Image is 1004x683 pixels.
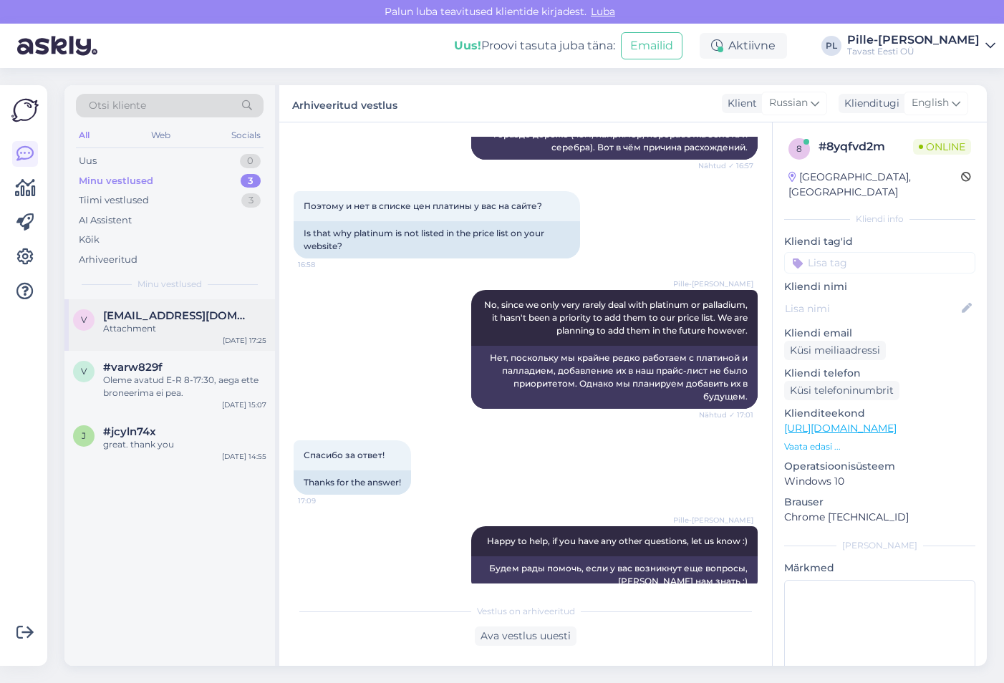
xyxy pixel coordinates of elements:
span: Pille-[PERSON_NAME] [673,278,753,289]
button: Emailid [621,32,682,59]
span: Nähtud ✓ 17:01 [699,410,753,420]
span: v [81,314,87,325]
div: Uus [79,154,97,168]
span: Minu vestlused [137,278,202,291]
div: Web [148,126,173,145]
p: Windows 10 [784,474,975,489]
p: Kliendi nimi [784,279,975,294]
span: 16:58 [298,259,352,270]
div: All [76,126,92,145]
p: Chrome [TECHNICAL_ID] [784,510,975,525]
span: No, since we only very rarely deal with platinum or palladium, it hasn't been a priority to add t... [484,299,750,336]
span: Спасибо за ответ! [304,450,385,460]
a: [URL][DOMAIN_NAME] [784,422,897,435]
div: Aktiivne [700,33,787,59]
div: Ava vestlus uuesti [475,626,576,646]
div: Будем рады помочь, если у вас возникнут еще вопросы, [PERSON_NAME] нам знать :) [471,556,758,594]
div: Minu vestlused [79,174,153,188]
p: Vaata edasi ... [784,440,975,453]
span: v [81,366,87,377]
div: Küsi telefoninumbrit [784,381,899,400]
div: [GEOGRAPHIC_DATA], [GEOGRAPHIC_DATA] [788,170,961,200]
span: Поэтому и нет в списке цен платины у вас на сайте? [304,200,542,211]
p: Klienditeekond [784,406,975,421]
p: Kliendi telefon [784,366,975,381]
div: Kliendi info [784,213,975,226]
span: Russian [769,95,808,111]
div: great. thank you [103,438,266,451]
div: Is that why platinum is not listed in the price list on your website? [294,221,580,258]
b: Uus! [454,39,481,52]
div: Kõik [79,233,100,247]
div: [PERSON_NAME] [784,539,975,552]
span: 8 [796,143,802,154]
div: Klient [722,96,757,111]
span: #varw829f [103,361,163,374]
div: Tiimi vestlused [79,193,149,208]
div: Klienditugi [839,96,899,111]
div: 3 [241,193,261,208]
input: Lisa nimi [785,301,959,316]
p: Märkmed [784,561,975,576]
div: Proovi tasuta juba täna: [454,37,615,54]
div: AI Assistent [79,213,132,228]
div: Thanks for the answer! [294,470,411,495]
input: Lisa tag [784,252,975,273]
span: Pille-[PERSON_NAME] [673,515,753,525]
div: Arhiveeritud [79,253,137,267]
span: #jcyln74x [103,425,156,438]
div: Küsi meiliaadressi [784,341,886,360]
div: # 8yqfvd2m [819,138,913,155]
span: Luba [587,5,619,18]
div: Tavast Eesti OÜ [847,46,980,57]
p: Kliendi email [784,326,975,341]
label: Arhiveeritud vestlus [292,94,397,113]
div: Attachment [103,322,266,335]
p: Brauser [784,495,975,510]
span: Vestlus on arhiveeritud [477,605,575,618]
div: [DATE] 15:07 [222,399,266,410]
span: Otsi kliente [89,98,146,113]
div: PL [821,36,841,56]
span: Happy to help, if you have any other questions, let us know :) [487,536,748,546]
div: 0 [240,154,261,168]
span: Nähtud ✓ 16:57 [698,160,753,171]
div: [DATE] 17:25 [223,335,266,346]
span: Online [913,139,971,155]
p: Kliendi tag'id [784,234,975,249]
p: Operatsioonisüsteem [784,459,975,474]
span: ville.polojarvi@schott.com [103,309,252,322]
img: Askly Logo [11,97,39,124]
span: j [82,430,86,441]
a: Pille-[PERSON_NAME]Tavast Eesti OÜ [847,34,995,57]
div: Pille-[PERSON_NAME] [847,34,980,46]
div: Нет, поскольку мы крайне редко работаем с платиной и палладием, добавление их в наш прайс-лист не... [471,346,758,409]
span: 17:09 [298,495,352,506]
span: English [912,95,949,111]
div: [DATE] 14:55 [222,451,266,462]
div: Socials [228,126,264,145]
div: 3 [241,174,261,188]
div: Oleme avatud E-R 8-17:30, aega ette broneerima ei pea. [103,374,266,399]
